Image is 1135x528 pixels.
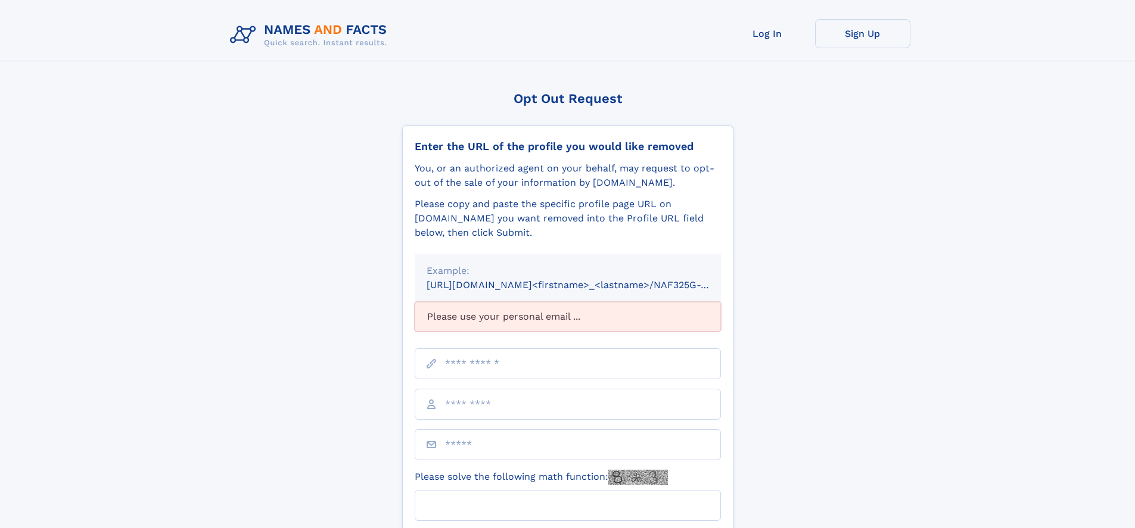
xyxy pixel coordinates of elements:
a: Sign Up [815,19,910,48]
div: You, or an authorized agent on your behalf, may request to opt-out of the sale of your informatio... [415,161,721,190]
div: Opt Out Request [402,91,733,106]
div: Example: [427,264,709,278]
img: Logo Names and Facts [225,19,397,51]
div: Please use your personal email ... [415,302,721,332]
div: Enter the URL of the profile you would like removed [415,140,721,153]
div: Please copy and paste the specific profile page URL on [DOMAIN_NAME] you want removed into the Pr... [415,197,721,240]
a: Log In [720,19,815,48]
small: [URL][DOMAIN_NAME]<firstname>_<lastname>/NAF325G-xxxxxxxx [427,279,744,290]
label: Please solve the following math function: [415,470,668,485]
